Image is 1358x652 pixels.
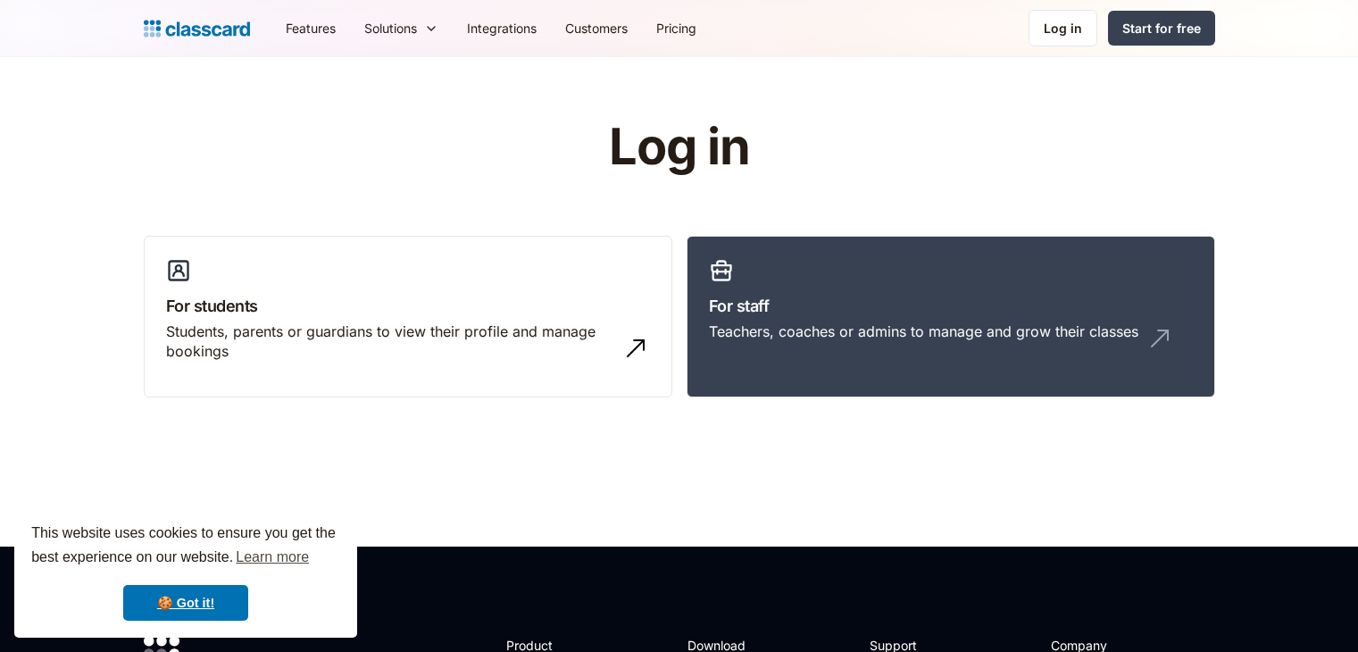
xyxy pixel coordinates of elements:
div: Log in [1044,19,1082,38]
div: Solutions [364,19,417,38]
a: Customers [551,8,642,48]
h3: For staff [709,294,1193,318]
div: Students, parents or guardians to view their profile and manage bookings [166,322,614,362]
span: This website uses cookies to ensure you get the best experience on our website. [31,522,340,571]
div: Start for free [1122,19,1201,38]
h1: Log in [396,120,962,175]
a: For studentsStudents, parents or guardians to view their profile and manage bookings [144,236,672,398]
a: Start for free [1108,11,1215,46]
div: Teachers, coaches or admins to manage and grow their classes [709,322,1138,341]
a: Integrations [453,8,551,48]
a: Pricing [642,8,711,48]
a: dismiss cookie message [123,585,248,621]
div: cookieconsent [14,506,357,638]
a: learn more about cookies [233,544,312,571]
h3: For students [166,294,650,318]
a: Features [271,8,350,48]
a: Logo [144,16,250,41]
a: For staffTeachers, coaches or admins to manage and grow their classes [687,236,1215,398]
div: Solutions [350,8,453,48]
a: Log in [1029,10,1097,46]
